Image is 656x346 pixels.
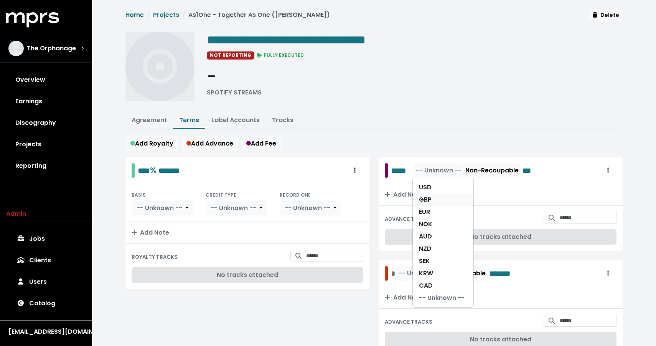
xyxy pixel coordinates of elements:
small: CREDIT TYPE [206,192,236,198]
span: Edit value [207,34,366,46]
small: BASIS [132,192,146,198]
button: Non-Recoupable [463,163,521,178]
a: NOK [413,218,473,230]
span: -- Unknown -- [285,204,330,212]
span: Edit value [138,167,150,174]
button: Add Royalty [125,136,178,151]
button: Add Note [125,222,369,243]
small: ADVANCE TRACKS [385,215,432,223]
a: AUD [413,230,473,243]
button: Royalty administration options [600,266,616,281]
input: Search for tracks by title and link them to this advance [559,212,616,224]
span: Edit value [522,165,536,176]
a: mprs logo [6,15,59,24]
a: -- Unknown -- [413,292,473,304]
li: As1One - Together As One ([PERSON_NAME]) [179,10,330,20]
button: Royalty administration options [346,163,363,178]
a: Overview [6,69,86,91]
span: The Orphanage [27,44,76,53]
a: EUR [413,206,473,218]
div: No tracks attached [385,229,616,245]
small: RECORD ONE [280,192,311,198]
span: -- Unknown -- [399,269,444,278]
a: Jobs [6,228,86,250]
a: GBP [413,194,473,206]
span: Edit value [489,268,524,279]
button: Add Fee [241,136,281,151]
a: Clients [6,250,86,271]
a: CAD [413,280,473,292]
a: Discography [6,112,86,134]
a: USD [413,181,473,194]
a: Home [125,10,144,19]
span: Add Note [385,190,422,199]
img: The selected account / producer [8,41,24,56]
span: Non-Recoupable [465,166,519,175]
button: [EMAIL_ADDRESS][DOMAIN_NAME] [6,327,86,337]
span: Edit value [391,268,395,279]
div: [EMAIL_ADDRESS][DOMAIN_NAME] [8,327,84,336]
input: Search for tracks by title and link them to this royalty [306,250,363,262]
a: Tracks [272,116,293,124]
button: Add Note [379,287,623,308]
button: -- Unknown -- [206,201,267,215]
a: Agreement [132,116,167,124]
nav: breadcrumb [125,10,330,26]
span: Add Fee [246,139,276,148]
span: Edit value [391,165,412,176]
a: KRW [413,267,473,280]
span: FULLY EXECUTED [256,52,304,58]
div: SPOTIFY STREAMS [207,88,262,97]
a: Terms [179,116,199,124]
button: -- Unknown -- [414,163,463,178]
a: Users [6,271,86,293]
span: % [150,165,157,175]
button: Add Note [379,184,623,205]
div: - [207,66,262,88]
span: -- Unknown -- [137,204,182,212]
span: Add Royalty [130,139,173,148]
button: -- Unknown -- [132,201,193,215]
a: SEK [413,255,473,267]
span: Edit value [158,167,180,174]
span: Add Note [132,228,169,237]
span: Add Note [385,293,422,302]
div: No tracks attached [132,267,363,283]
a: NZD [413,243,473,255]
a: Earnings [6,91,86,112]
span: Add Advance [186,139,233,148]
span: -- Unknown -- [416,166,462,175]
span: Delete [593,11,619,19]
button: Add Advance [181,136,238,151]
a: Projects [153,10,179,19]
a: Label Accounts [211,116,260,124]
small: ADVANCE TRACKS [385,318,432,326]
input: Search for tracks by title and link them to this advance [559,315,616,327]
img: Album cover for this project [125,32,194,101]
a: Reporting [6,155,86,177]
button: Delete [589,9,623,21]
small: ROYALTY TRACKS [132,253,178,261]
a: Catalog [6,293,86,314]
button: -- Unknown -- [397,266,446,281]
span: NOT REPORTING [207,51,254,59]
button: Royalty administration options [600,163,616,178]
span: -- Unknown -- [211,204,256,212]
button: -- Unknown -- [280,201,341,215]
a: Projects [6,134,86,155]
